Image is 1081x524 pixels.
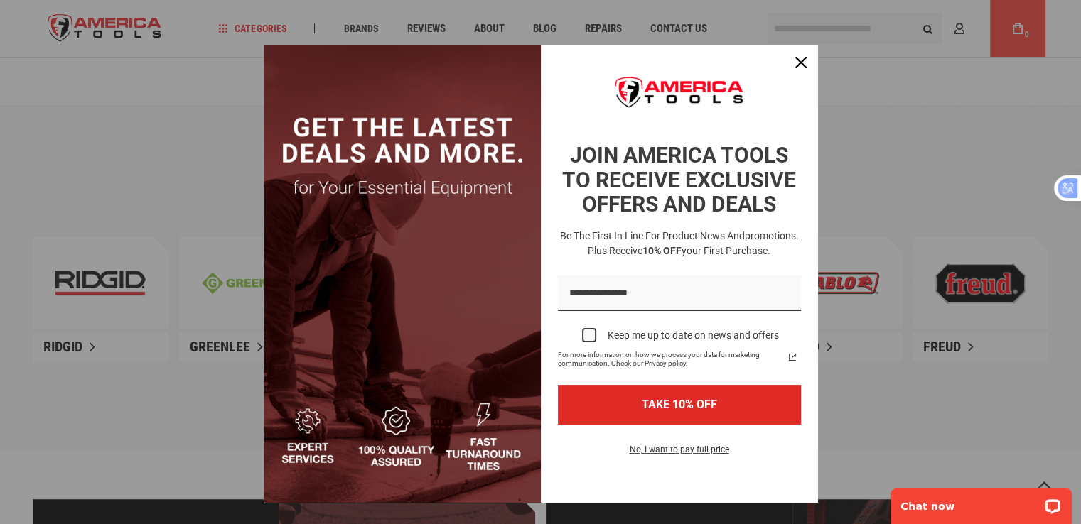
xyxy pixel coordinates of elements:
[784,45,818,80] button: Close
[558,275,801,312] input: Email field
[795,57,807,68] svg: close icon
[618,442,741,466] button: No, I want to pay full price
[558,385,801,424] button: TAKE 10% OFF
[555,229,804,258] h3: Be the first in line for product news and
[784,349,801,366] a: Read our Privacy Policy
[784,349,801,366] svg: link icon
[558,351,784,368] span: For more information on how we process your data for marketing communication. Check our Privacy p...
[562,143,796,217] strong: JOIN AMERICA TOOLS TO RECEIVE EXCLUSIVE OFFERS AND DEALS
[588,230,799,256] span: promotions. Plus receive your first purchase.
[881,479,1081,524] iframe: LiveChat chat widget
[642,245,682,256] strong: 10% OFF
[608,329,779,342] div: Keep me up to date on news and offers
